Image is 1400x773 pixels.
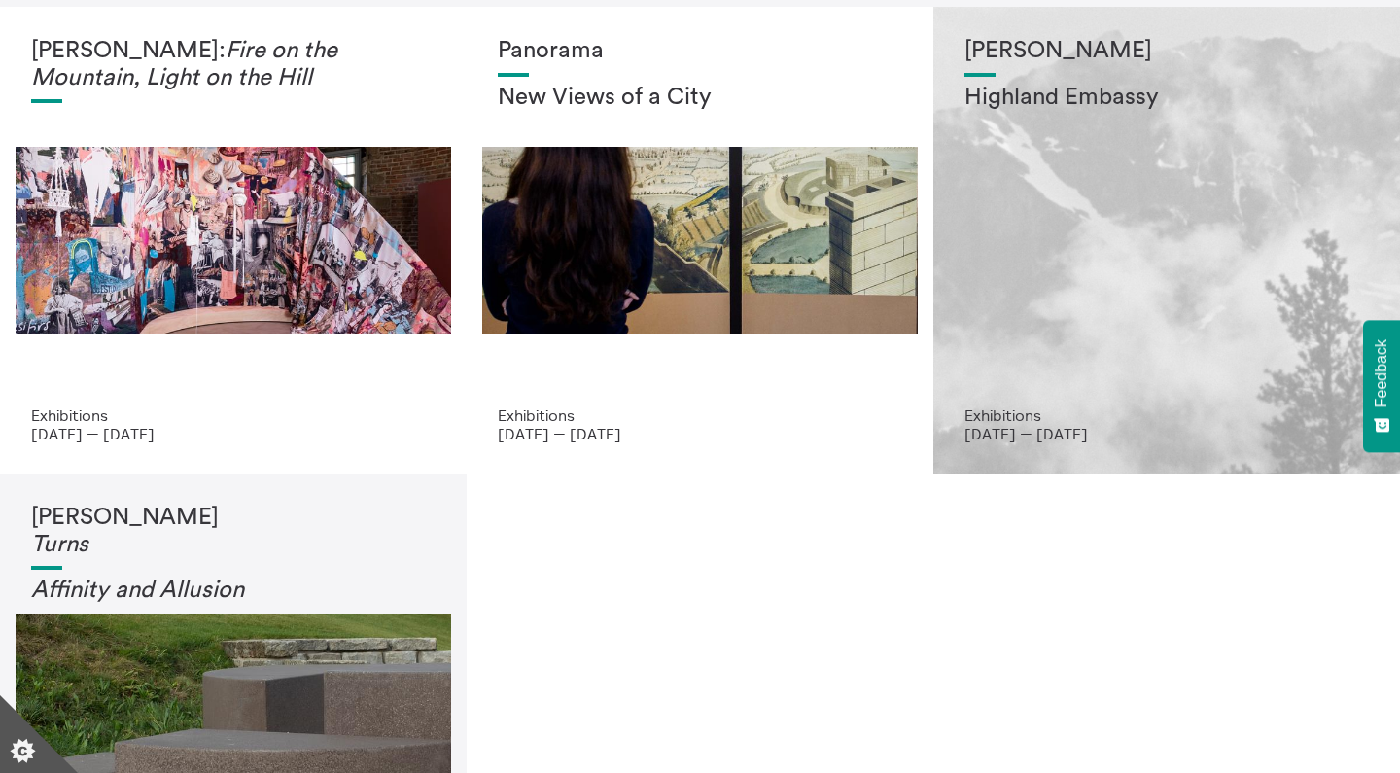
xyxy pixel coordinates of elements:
h2: Highland Embassy [964,85,1369,112]
h1: Panorama [498,38,902,65]
em: Affinity and Allusi [31,579,218,602]
h1: [PERSON_NAME]: [31,38,436,91]
p: Exhibitions [31,406,436,424]
span: Feedback [1373,339,1390,407]
a: Solar wheels 17 [PERSON_NAME] Highland Embassy Exhibitions [DATE] — [DATE] [933,7,1400,474]
p: Exhibitions [964,406,1369,424]
p: Exhibitions [498,406,902,424]
em: on [218,579,244,602]
button: Feedback - Show survey [1363,320,1400,452]
em: Turns [31,533,88,556]
p: [DATE] — [DATE] [31,425,436,442]
p: [DATE] — [DATE] [498,425,902,442]
em: Fire on the Mountain, Light on the Hill [31,39,337,89]
h2: New Views of a City [498,85,902,112]
a: Collective Panorama June 2025 small file 8 Panorama New Views of a City Exhibitions [DATE] — [DATE] [467,7,933,474]
h1: [PERSON_NAME] [964,38,1369,65]
h1: [PERSON_NAME] [31,505,436,558]
p: [DATE] — [DATE] [964,425,1369,442]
